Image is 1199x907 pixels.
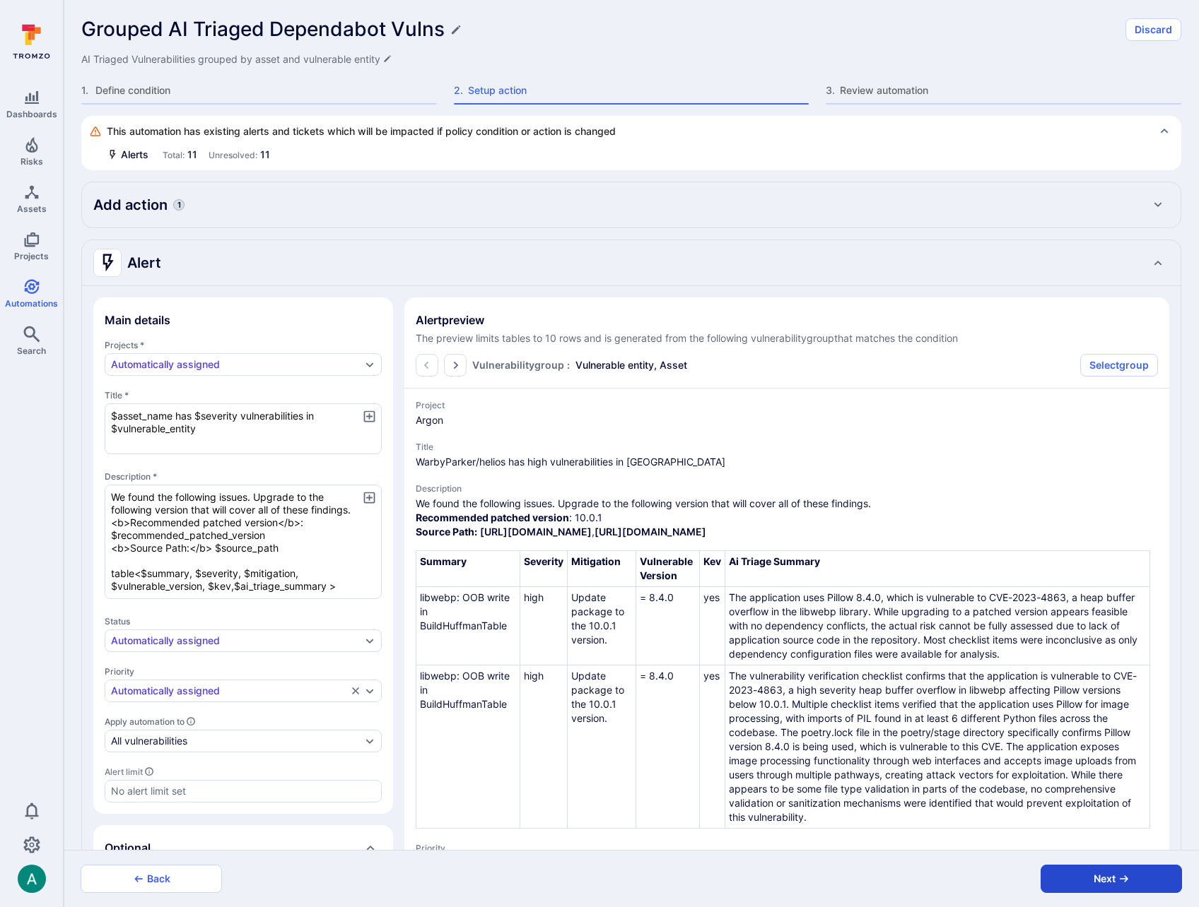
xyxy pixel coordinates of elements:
button: Expand dropdown [364,635,375,646]
div: Collapse [93,825,393,870]
button: Discard [1125,18,1181,41]
span: 11 [187,148,197,160]
h2: Add action [93,195,168,215]
h2: Alert preview [416,313,1158,327]
span: Alerts [121,148,148,162]
h1: Grouped AI Triaged Dependabot Vulns [81,18,445,41]
span: Unresolved: [209,150,257,160]
span: Vulnerability group [472,358,564,372]
div: Alert limit [105,766,382,777]
a: [URL][DOMAIN_NAME] [480,526,592,538]
button: Go to the next page [444,354,467,377]
button: Expand dropdown [364,359,375,370]
span: Description [416,483,1158,494]
span: The preview limits tables to 10 rows and is generated from the following vulnerability group that... [416,331,1158,345]
th: Summary [416,551,520,587]
td: The vulnerability verification checklist confirms that the application is vulnerable to CVE-2023-... [725,665,1150,829]
svg: Choose "New vulnerabilities" if you want this automation to only look at vulnerabilities that wer... [186,716,196,726]
td: = 8.4.0 [636,587,700,665]
span: Projects * [105,340,382,350]
span: Title [416,441,1158,452]
div: Status toggle [105,616,382,652]
div: Collapse Alert action settings [82,240,1181,285]
label: Apply automation to [105,716,382,727]
button: Automatically assigned [111,359,361,370]
span: Actions counter [173,199,185,211]
td: high [520,665,567,829]
div: alert description [416,497,1158,829]
div: Automatically assigned [111,359,220,370]
img: ACg8ocLSa5mPYBaXNx3eFu_EmspyJX0laNWN7cXOFirfQ7srZveEpg=s96-c [18,865,46,893]
span: Review automation [840,83,1181,97]
a: [URL][DOMAIN_NAME] [595,526,706,538]
textarea: We found the following issues. Upgrade to the following version that will cover all of these find... [105,485,382,599]
th: Ai Triage Summary [725,551,1150,587]
span: This automation has existing alerts and tickets which will be impacted if policy condition or act... [107,124,616,138]
span: Assets [17,203,47,214]
div: Automatically assigned [111,685,220,696]
button: Edit title [450,24,462,35]
td: yes [700,665,725,829]
span: Search [17,345,46,356]
label: Description * [105,471,382,482]
span: alert title [416,455,1158,469]
span: Status [105,616,382,627]
span: alert project [416,413,1158,427]
span: 11 [260,148,270,160]
div: Projects * toggle [105,340,382,376]
button: Expand dropdown [364,735,375,747]
th: Vulnerable Version [636,551,700,587]
input: Alert limitSets the maximum number of open alerts this automation will have at a time (not counti... [111,784,375,798]
th: Mitigation [567,551,636,587]
p: We found the following issues. Upgrade to the following version that will cover all of these find... [416,497,1158,539]
span: Risks [21,156,43,167]
td: libwebp: OOB write in BuildHuffmanTable [416,587,520,665]
span: Project [416,400,1158,410]
span: Dashboards [6,109,57,119]
span: Total: [163,150,185,160]
th: Severity [520,551,567,587]
div: Expand [82,182,1181,227]
span: Projects [14,251,49,261]
h2: Optional [105,841,151,855]
label: Title * [105,390,382,401]
b: Recommended patched version [416,511,569,523]
td: libwebp: OOB write in BuildHuffmanTable [416,665,520,829]
button: Automatically assigned [111,685,347,696]
span: Setup action [468,83,809,97]
span: Define condition [95,83,437,97]
span: 1 . [81,83,93,97]
td: = 8.4.0 [636,665,700,829]
span: Priority [416,843,1158,853]
button: Expand dropdown [364,685,375,696]
span: Automations [5,298,58,309]
button: Automatically assigned [111,635,361,646]
div: This automation has existing alerts and tickets which will be impacted if policy condition or act... [90,124,1170,138]
button: Back [81,865,222,893]
span: 2 . [454,83,465,97]
div: All vulnerabilities [111,735,187,747]
textarea: $asset_name has $severity vulnerabilities in $vulnerable_entity [105,403,382,454]
b: Source Path: [416,526,477,538]
button: All vulnerabilities [111,735,361,747]
button: Next [1041,865,1182,893]
button: Go to the previous page [416,354,438,377]
td: Update package to the 10.0.1 version. [567,587,636,665]
svg: Sets the maximum number of open alerts this automation will have at a time (not counting alerts t... [144,766,154,776]
td: Update package to the 10.0.1 version. [567,665,636,829]
span: Edit description [81,52,392,66]
button: Clear selection [350,685,361,696]
p: Priority [105,666,382,677]
span: : [567,358,570,372]
td: yes [700,587,725,665]
td: high [520,587,567,665]
th: Kev [700,551,725,587]
div: Automatically assigned [111,635,220,646]
button: Selectgroup [1080,354,1158,377]
span: 3 . [826,83,837,97]
h2: Main details [105,313,170,327]
h2: Alert action settings [93,249,161,277]
td: The application uses Pillow 8.4.0, which is vulnerable to CVE-2023-4863, a heap buffer overflow i... [725,587,1150,665]
span: Vulnerable entity, Asset [575,358,687,372]
div: Arjan Dehar [18,865,46,893]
